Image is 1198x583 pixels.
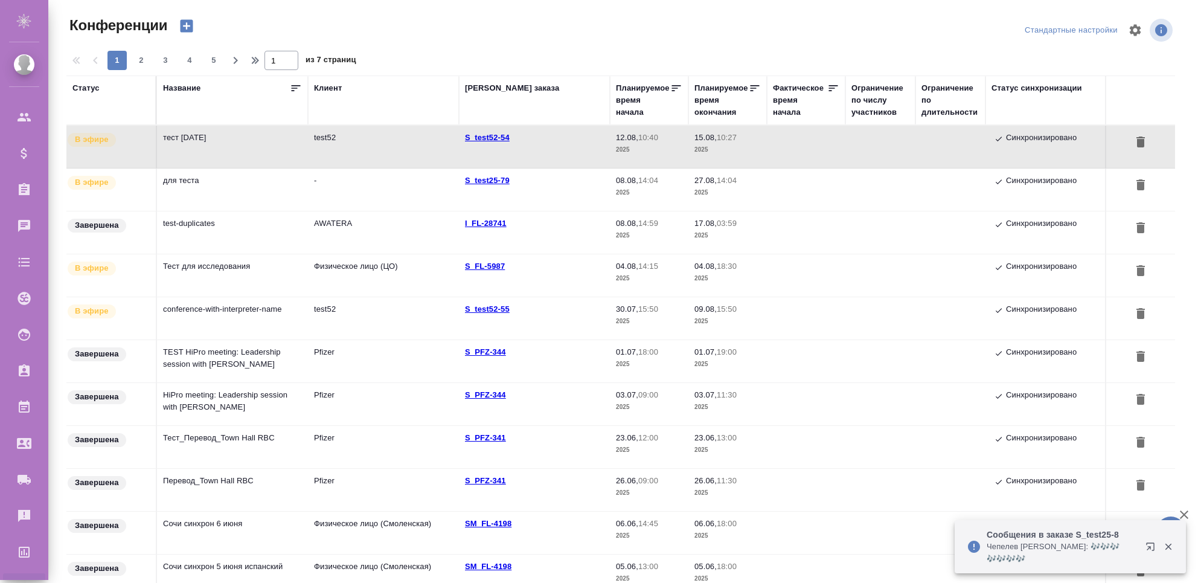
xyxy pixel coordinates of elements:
button: Удалить [1130,260,1151,283]
button: Удалить [1130,303,1151,326]
p: Синхронизировано [1006,132,1077,146]
div: [PERSON_NAME] заказа [465,82,559,94]
button: Удалить [1130,432,1151,454]
p: S_test52-54 [465,133,519,142]
p: 2025 [694,530,761,542]
span: из 7 страниц [306,53,356,70]
p: S_PFZ-344 [465,347,515,356]
p: 14:59 [638,219,658,228]
div: split button [1022,21,1121,40]
div: Название [163,82,200,94]
p: 26.06, [694,476,717,485]
p: 19:00 [717,347,737,356]
p: 09.08, [694,304,717,314]
p: 09:00 [638,476,658,485]
p: 2025 [616,401,682,413]
p: В эфире [75,262,109,274]
p: 08.08, [616,219,638,228]
p: 06.06, [616,519,638,528]
span: 4 [180,54,199,66]
p: 10:27 [717,133,737,142]
p: 12.08, [616,133,638,142]
button: 3 [156,51,175,70]
span: 2 [132,54,151,66]
td: Перевод_Town Hall RBC [157,469,308,511]
p: 2025 [694,144,761,156]
p: Синхронизировано [1006,260,1077,275]
p: Синхронизировано [1006,303,1077,318]
p: Завершена [75,348,119,360]
button: 4 [180,51,199,70]
p: 18:30 [717,262,737,271]
p: 12:00 [638,433,658,442]
td: тест [DATE] [157,126,308,168]
td: conference-with-interpreter-name [157,297,308,340]
p: 30.07, [616,304,638,314]
a: SM_FL-4198 [465,519,521,528]
div: Планируемое время начала [616,82,670,118]
p: S_test52-55 [465,304,519,314]
a: S_PFZ-344 [465,390,515,399]
p: 23.06, [616,433,638,442]
p: 03.07, [616,390,638,399]
td: TEST HiPro meeting: Leadership session with [PERSON_NAME] [157,340,308,382]
p: 2025 [616,230,682,242]
div: Статус [72,82,100,94]
p: 2025 [694,187,761,199]
p: 01.07, [616,347,638,356]
div: Статус синхронизации [991,82,1082,94]
p: Синхронизировано [1006,217,1077,232]
a: I_FL-28741 [465,219,516,228]
p: Завершена [75,434,119,446]
p: 2025 [694,444,761,456]
p: 05.06, [694,562,717,571]
p: 2025 [616,315,682,327]
p: Синхронизировано [1006,475,1077,489]
p: 11:30 [717,476,737,485]
div: Ограничение по длительности [921,82,979,118]
p: 2025 [694,401,761,413]
p: Синхронизировано [1006,518,1077,532]
button: Открыть в новой вкладке [1138,535,1167,564]
p: Завершена [75,477,119,489]
a: S_PFZ-341 [465,476,515,485]
p: 2025 [616,272,682,285]
p: 15:50 [638,304,658,314]
button: Создать [172,16,201,36]
button: Удалить [1130,346,1151,369]
p: 14:04 [638,176,658,185]
span: Посмотреть информацию [1150,19,1175,42]
td: test52 [308,297,459,340]
p: 17.08, [694,219,717,228]
p: 2025 [616,487,682,499]
p: 15:50 [717,304,737,314]
p: В эфире [75,176,109,188]
a: S_test25-79 [465,176,519,185]
p: 2025 [694,230,761,242]
p: 2025 [694,487,761,499]
p: Сообщения в заказе S_test25-8 [987,529,1138,541]
span: Конференции [66,16,167,35]
p: Завершена [75,562,119,575]
button: Закрыть [1156,541,1180,552]
p: В эфире [75,134,109,146]
p: Синхронизировано [1006,175,1077,189]
p: В эфире [75,305,109,317]
p: 13:00 [638,562,658,571]
button: 5 [204,51,223,70]
td: - [308,169,459,211]
span: Настроить таблицу [1121,16,1150,45]
p: S_FL-5987 [465,262,514,271]
button: Удалить [1130,132,1151,154]
td: Pfizer [308,469,459,511]
p: 03:59 [717,219,737,228]
p: 18:00 [717,519,737,528]
a: SM_FL-4198 [465,562,521,571]
p: 2025 [616,444,682,456]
